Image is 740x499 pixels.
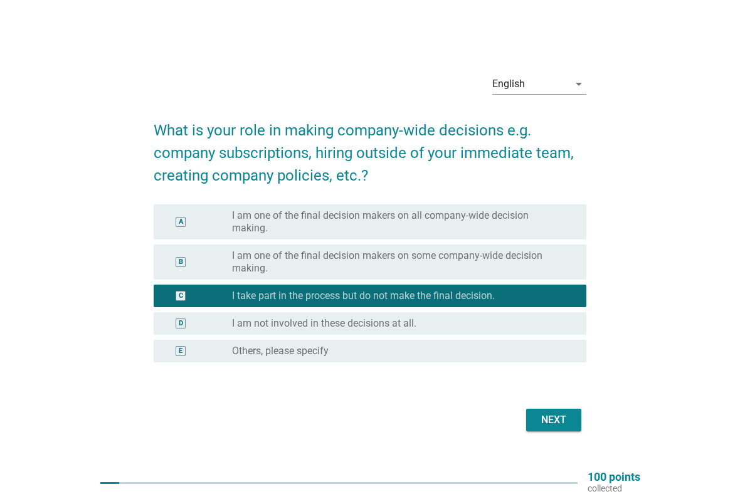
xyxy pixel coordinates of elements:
[179,257,183,268] div: B
[588,471,640,483] p: 100 points
[588,483,640,494] p: collected
[232,345,329,357] label: Others, please specify
[232,317,416,330] label: I am not involved in these decisions at all.
[154,107,587,187] h2: What is your role in making company-wide decisions e.g. company subscriptions, hiring outside of ...
[526,409,581,431] button: Next
[179,217,183,228] div: A
[179,346,182,357] div: E
[232,249,566,275] label: I am one of the final decision makers on some company-wide decision making.
[536,412,571,428] div: Next
[571,76,586,92] i: arrow_drop_down
[232,209,566,234] label: I am one of the final decision makers on all company-wide decision making.
[179,318,183,329] div: D
[492,78,525,90] div: English
[232,290,495,302] label: I take part in the process but do not make the final decision.
[179,291,183,302] div: C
